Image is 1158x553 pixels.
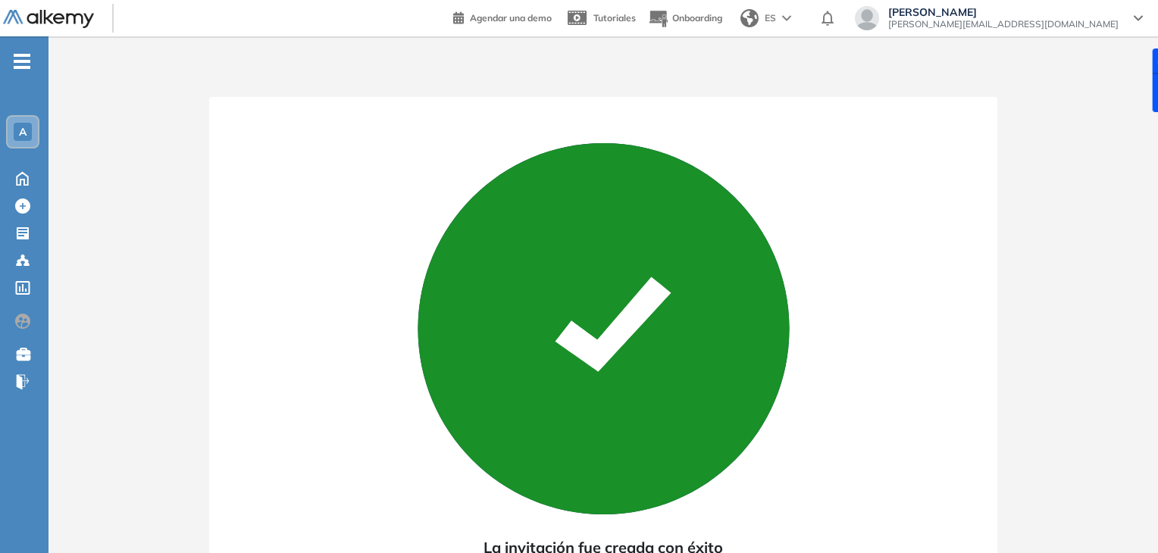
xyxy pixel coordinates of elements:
img: Logo [3,10,94,29]
i: - [14,60,30,63]
span: A [19,126,27,138]
span: Agendar una demo [470,12,552,23]
span: [PERSON_NAME][EMAIL_ADDRESS][DOMAIN_NAME] [888,18,1119,30]
span: Tutoriales [593,12,636,23]
iframe: Chat Widget [1082,480,1158,553]
img: world [740,9,759,27]
span: [PERSON_NAME] [888,6,1119,18]
span: Onboarding [672,12,722,23]
span: ES [765,11,776,25]
button: Onboarding [648,2,722,35]
img: arrow [782,15,791,21]
a: Agendar una demo [453,8,552,26]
